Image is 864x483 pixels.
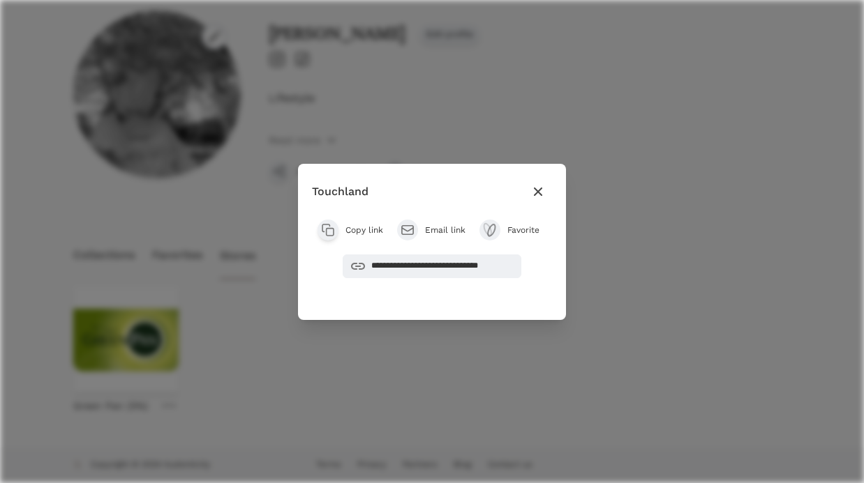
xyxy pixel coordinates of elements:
[507,224,546,236] span: Favorite
[425,224,465,236] span: Email link
[318,220,383,240] button: Copy link
[312,183,368,200] h4: Touchland
[479,220,546,240] button: Favorite
[345,224,383,236] span: Copy link
[397,220,465,240] a: Email link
